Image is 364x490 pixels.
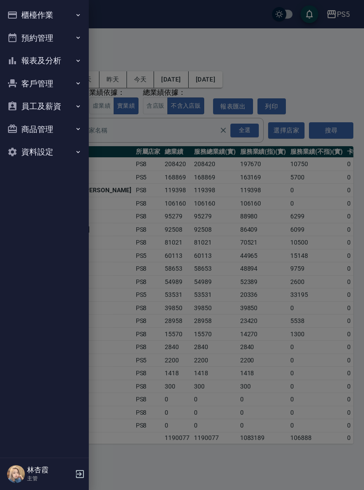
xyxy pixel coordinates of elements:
[4,72,85,95] button: 客戶管理
[4,95,85,118] button: 員工及薪資
[4,49,85,72] button: 報表及分析
[4,140,85,163] button: 資料設定
[4,27,85,50] button: 預約管理
[7,465,25,483] img: Person
[27,474,72,482] p: 主管
[27,466,72,474] h5: 林杏霞
[4,118,85,141] button: 商品管理
[4,4,85,27] button: 櫃檯作業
